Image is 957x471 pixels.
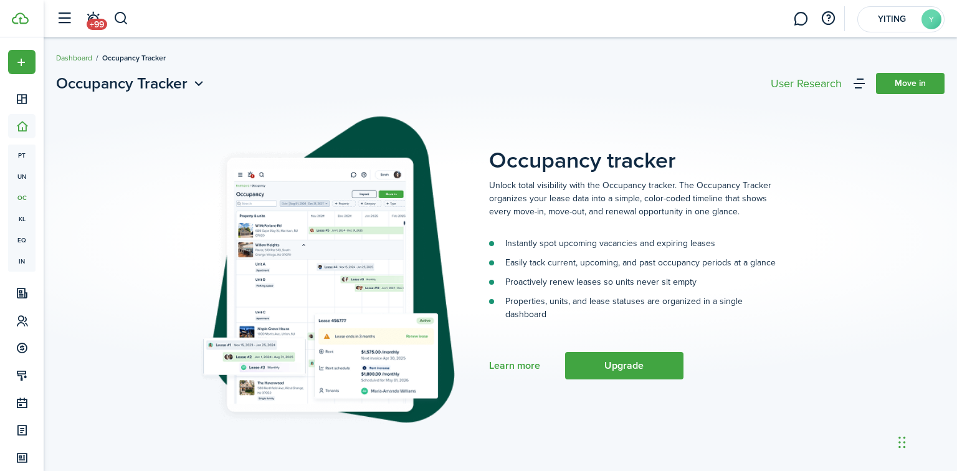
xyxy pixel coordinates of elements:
button: Occupancy Tracker [56,72,207,95]
li: Proactively renew leases so units never sit empty [489,275,776,288]
a: Messaging [789,3,812,35]
img: TenantCloud [12,12,29,24]
button: Open resource center [817,8,839,29]
iframe: Chat Widget [895,411,957,471]
a: Dashboard [56,52,92,64]
div: Drag [898,424,906,461]
p: Unlock total visibility with the Occupancy tracker. The Occupancy Tracker organizes your lease da... [489,179,776,218]
placeholder-page-title: Occupancy tracker [489,117,945,173]
avatar-text: Y [921,9,941,29]
button: User Research [768,75,845,92]
a: kl [8,208,36,229]
button: Search [113,8,129,29]
a: eq [8,229,36,250]
button: Open menu [8,50,36,74]
button: Open sidebar [52,7,76,31]
a: pt [8,145,36,166]
button: Upgrade [565,352,683,379]
span: Occupancy Tracker [56,72,188,95]
a: Learn more [489,360,540,371]
a: Move in [876,73,945,94]
span: Occupancy Tracker [102,52,166,64]
button: Open menu [56,72,207,95]
img: Subscription stub [199,117,455,425]
div: User Research [771,78,842,89]
span: +99 [87,19,107,30]
a: oc [8,187,36,208]
li: Instantly spot upcoming vacancies and expiring leases [489,237,776,250]
a: un [8,166,36,187]
li: Properties, units, and lease statuses are organized in a single dashboard [489,295,776,321]
li: Easily tack current, upcoming, and past occupancy periods at a glance [489,256,776,269]
a: Notifications [81,3,105,35]
span: YITING [867,15,917,24]
a: in [8,250,36,272]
